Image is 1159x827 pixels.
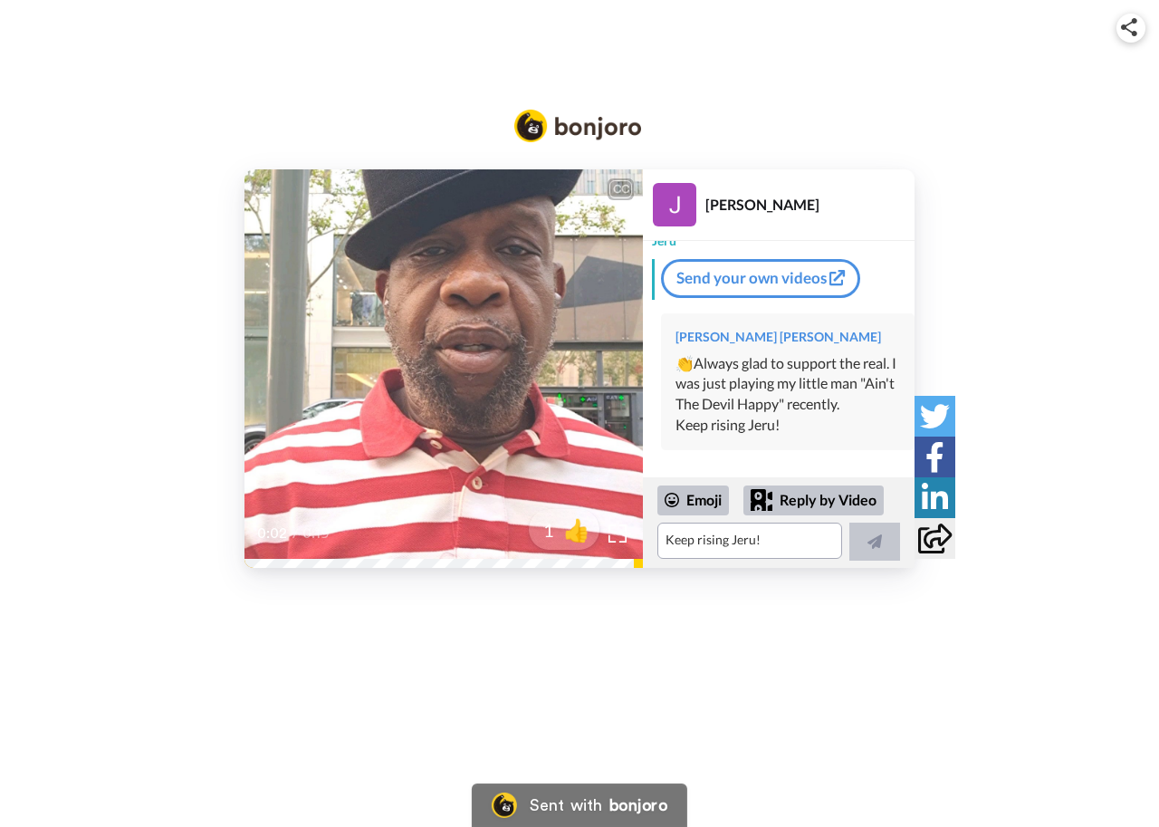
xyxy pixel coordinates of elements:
[292,523,299,544] span: /
[653,183,696,226] img: Profile Image
[657,486,729,514] div: Emoji
[302,523,334,544] span: 0:19
[609,180,632,198] div: CC
[661,259,860,297] a: Send your own videos
[705,196,914,213] div: [PERSON_NAME]
[554,515,599,544] span: 👍
[675,328,900,346] div: [PERSON_NAME] [PERSON_NAME]
[529,517,554,543] span: 1
[1121,18,1137,36] img: ic_share.svg
[529,509,599,550] button: 1👍
[675,353,900,416] div: 👏Always glad to support the real. I was just playing my little man "Ain't The Devil Happy" recently.
[257,523,289,544] span: 0:02
[514,110,641,142] img: Bonjoro Logo
[743,486,884,516] div: Reply by Video
[751,489,772,511] div: Reply by Video
[675,415,900,436] div: Keep rising Jeru!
